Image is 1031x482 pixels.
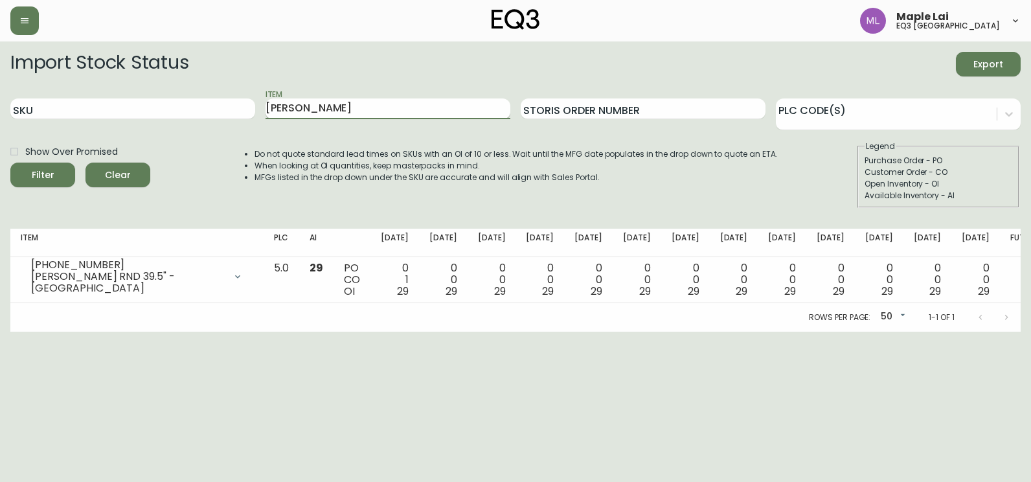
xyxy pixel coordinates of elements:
[255,148,778,160] li: Do not quote standard lead times on SKUs with an OI of 10 or less. Wait until the MFG date popula...
[613,229,661,257] th: [DATE]
[929,284,941,299] span: 29
[758,229,806,257] th: [DATE]
[623,262,651,297] div: 0 0
[10,229,264,257] th: Item
[564,229,613,257] th: [DATE]
[255,160,778,172] li: When looking at OI quantities, keep masterpacks in mind.
[956,52,1021,76] button: Export
[370,229,419,257] th: [DATE]
[865,178,1012,190] div: Open Inventory - OI
[492,9,539,30] img: logo
[344,262,360,297] div: PO CO
[10,52,188,76] h2: Import Stock Status
[833,284,844,299] span: 29
[310,260,323,275] span: 29
[31,271,225,294] div: [PERSON_NAME] RND 39.5" - [GEOGRAPHIC_DATA]
[419,229,468,257] th: [DATE]
[429,262,457,297] div: 0 0
[264,229,299,257] th: PLC
[21,262,253,291] div: [PHONE_NUMBER][PERSON_NAME] RND 39.5" - [GEOGRAPHIC_DATA]
[768,262,796,297] div: 0 0
[478,262,506,297] div: 0 0
[951,229,1000,257] th: [DATE]
[929,312,955,323] p: 1-1 of 1
[962,262,990,297] div: 0 0
[85,163,150,187] button: Clear
[515,229,564,257] th: [DATE]
[10,163,75,187] button: Filter
[896,22,1000,30] h5: eq3 [GEOGRAPHIC_DATA]
[865,190,1012,201] div: Available Inventory - AI
[639,284,651,299] span: 29
[264,257,299,303] td: 5.0
[865,155,1012,166] div: Purchase Order - PO
[672,262,699,297] div: 0 0
[661,229,710,257] th: [DATE]
[978,284,990,299] span: 29
[881,284,893,299] span: 29
[542,284,554,299] span: 29
[526,262,554,297] div: 0 0
[468,229,516,257] th: [DATE]
[688,284,699,299] span: 29
[31,259,225,271] div: [PHONE_NUMBER]
[591,284,602,299] span: 29
[96,167,140,183] span: Clear
[966,56,1010,73] span: Export
[903,229,952,257] th: [DATE]
[720,262,748,297] div: 0 0
[809,312,870,323] p: Rows per page:
[914,262,942,297] div: 0 0
[855,229,903,257] th: [DATE]
[865,141,896,152] legend: Legend
[574,262,602,297] div: 0 0
[710,229,758,257] th: [DATE]
[299,229,334,257] th: AI
[494,284,506,299] span: 29
[381,262,409,297] div: 0 1
[32,167,54,183] div: Filter
[865,262,893,297] div: 0 0
[25,145,118,159] span: Show Over Promised
[865,166,1012,178] div: Customer Order - CO
[255,172,778,183] li: MFGs listed in the drop down under the SKU are accurate and will align with Sales Portal.
[806,229,855,257] th: [DATE]
[817,262,844,297] div: 0 0
[860,8,886,34] img: 61e28cffcf8cc9f4e300d877dd684943
[344,284,355,299] span: OI
[397,284,409,299] span: 29
[446,284,457,299] span: 29
[876,306,908,328] div: 50
[736,284,747,299] span: 29
[896,12,949,22] span: Maple Lai
[784,284,796,299] span: 29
